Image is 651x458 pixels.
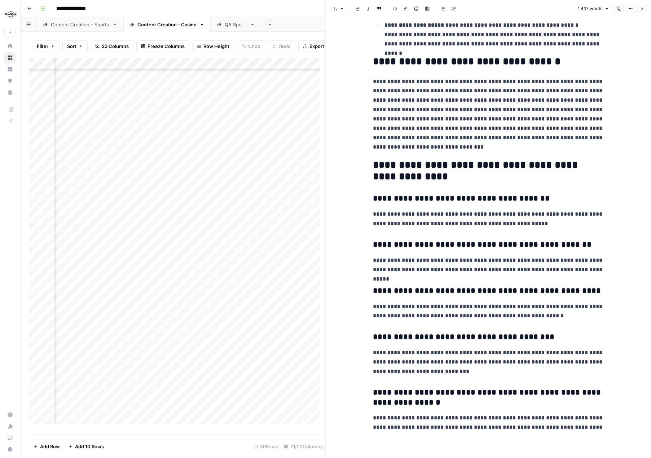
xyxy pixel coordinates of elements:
[29,441,64,452] button: Add Row
[281,441,326,452] div: 21/23 Columns
[4,87,16,98] a: Your Data
[37,43,48,50] span: Filter
[225,21,247,28] div: QA Sports
[75,443,104,450] span: Add 10 Rows
[64,441,108,452] button: Add 10 Rows
[279,43,291,50] span: Redo
[4,40,16,52] a: Home
[136,40,189,52] button: Freeze Columns
[40,443,60,450] span: Add Row
[203,43,229,50] span: Row Height
[4,444,16,455] button: Help + Support
[67,43,76,50] span: Sort
[62,40,88,52] button: Sort
[91,40,133,52] button: 23 Columns
[51,21,109,28] div: Content Creation - Sports
[268,40,295,52] button: Redo
[309,43,335,50] span: Export CSV
[578,5,602,12] span: 1,437 words
[137,21,197,28] div: Content Creation - Casino
[4,63,16,75] a: Insights
[4,8,17,21] img: Hard Rock Digital Logo
[4,6,16,24] button: Workspace: Hard Rock Digital
[211,17,261,32] a: QA Sports
[4,420,16,432] a: Usage
[4,432,16,444] a: Learning Hub
[102,43,129,50] span: 23 Columns
[298,40,340,52] button: Export CSV
[148,43,185,50] span: Freeze Columns
[192,40,234,52] button: Row Height
[248,43,260,50] span: Undo
[251,441,281,452] div: 39 Rows
[37,17,123,32] a: Content Creation - Sports
[123,17,211,32] a: Content Creation - Casino
[4,75,16,87] a: Opportunities
[237,40,265,52] button: Undo
[575,4,612,13] button: 1,437 words
[32,40,60,52] button: Filter
[4,52,16,63] a: Browse
[4,409,16,420] a: Settings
